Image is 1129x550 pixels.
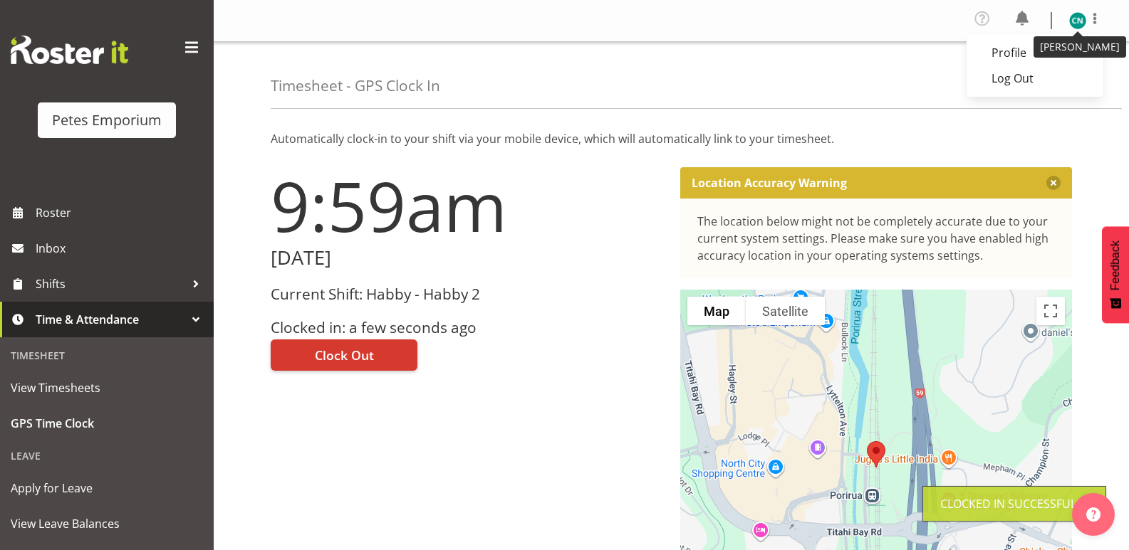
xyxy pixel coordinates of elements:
a: View Timesheets [4,370,210,406]
span: View Timesheets [11,377,203,398]
h2: [DATE] [271,247,663,269]
img: christine-neville11214.jpg [1069,12,1086,29]
div: Leave [4,441,210,470]
span: Apply for Leave [11,477,203,499]
span: Clock Out [315,346,374,364]
a: GPS Time Clock [4,406,210,441]
span: GPS Time Clock [11,413,203,434]
span: Roster [36,202,207,223]
h1: 9:59am [271,167,663,244]
button: Close message [1046,176,1061,190]
h3: Clocked in: a few seconds ago [271,319,663,336]
span: Time & Attendance [36,309,185,330]
button: Toggle fullscreen view [1036,297,1065,325]
a: View Leave Balances [4,506,210,541]
button: Show satellite imagery [746,297,825,325]
button: Show street map [687,297,746,325]
span: View Leave Balances [11,513,203,534]
button: Clock Out [271,339,417,371]
p: Location Accuracy Warning [692,176,847,190]
div: The location below might not be completely accurate due to your current system settings. Please m... [697,213,1056,264]
div: Timesheet [4,341,210,370]
h3: Current Shift: Habby - Habby 2 [271,286,663,302]
div: Petes Emporium [52,110,162,131]
span: Feedback [1109,240,1122,290]
a: Log Out [967,65,1103,91]
span: Inbox [36,238,207,259]
h4: Timesheet - GPS Clock In [271,78,440,94]
img: Rosterit website logo [11,36,128,64]
span: Shifts [36,273,185,295]
img: help-xxl-2.png [1086,507,1101,522]
div: Clocked in Successfully [940,495,1088,512]
a: Profile [967,40,1103,65]
button: Feedback - Show survey [1102,226,1129,323]
a: Apply for Leave [4,470,210,506]
p: Automatically clock-in to your shift via your mobile device, which will automatically link to you... [271,130,1072,147]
